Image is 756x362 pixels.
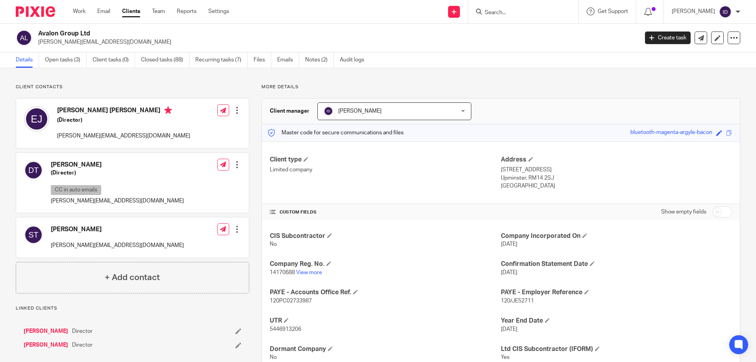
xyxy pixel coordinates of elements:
label: Show empty fields [661,208,706,216]
a: Client tasks (0) [93,52,135,68]
h4: Year End Date [501,317,732,325]
p: CC in auto emails [51,185,101,195]
h4: [PERSON_NAME] [51,225,184,234]
h4: PAYE - Accounts Office Ref. [270,288,501,297]
img: svg%3E [24,225,43,244]
span: Yes [501,355,510,360]
h4: CUSTOM FIELDS [270,209,501,215]
img: svg%3E [16,30,32,46]
a: Details [16,52,39,68]
h4: Company Reg. No. [270,260,501,268]
span: [PERSON_NAME] [338,108,382,114]
a: [PERSON_NAME] [24,341,68,349]
h5: (Director) [51,169,184,177]
h4: Ltd CIS Subcontractor (IFORM) [501,345,732,353]
a: Audit logs [340,52,370,68]
img: Pixie [16,6,55,17]
h4: [PERSON_NAME] [PERSON_NAME] [57,106,190,116]
h5: (Director) [57,116,190,124]
a: Email [97,7,110,15]
a: Open tasks (3) [45,52,87,68]
h4: [PERSON_NAME] [51,161,184,169]
h2: Avalon Group Ltd [38,30,514,38]
a: Recurring tasks (7) [195,52,248,68]
a: [PERSON_NAME] [24,327,68,335]
p: Client contacts [16,84,249,90]
a: View more [296,270,322,275]
img: svg%3E [24,106,49,132]
a: Files [254,52,271,68]
h4: Confirmation Statement Date [501,260,732,268]
p: [PERSON_NAME][EMAIL_ADDRESS][DOMAIN_NAME] [57,132,190,140]
i: Primary [164,106,172,114]
p: [STREET_ADDRESS] [501,166,732,174]
span: 5446913206 [270,327,301,332]
a: Clients [122,7,140,15]
p: Upminster, RM14 2SJ [501,174,732,182]
a: Create task [645,32,691,44]
input: Search [484,9,555,17]
img: svg%3E [324,106,333,116]
span: Director [72,341,93,349]
a: Emails [277,52,299,68]
a: Reports [177,7,196,15]
p: [PERSON_NAME][EMAIL_ADDRESS][DOMAIN_NAME] [38,38,633,46]
span: No [270,355,277,360]
h4: Dormant Company [270,345,501,353]
p: More details [261,84,740,90]
a: Notes (2) [305,52,334,68]
h4: Company Incorporated On [501,232,732,240]
p: [PERSON_NAME] [672,7,715,15]
span: [DATE] [501,241,517,247]
img: svg%3E [719,6,732,18]
p: [PERSON_NAME][EMAIL_ADDRESS][DOMAIN_NAME] [51,241,184,249]
img: svg%3E [24,161,43,180]
h4: UTR [270,317,501,325]
p: Master code for secure communications and files [268,129,404,137]
p: Limited company [270,166,501,174]
span: No [270,241,277,247]
h4: PAYE - Employer Reference [501,288,732,297]
span: 120PC02733987 [270,298,312,304]
span: 14170688 [270,270,295,275]
h4: Address [501,156,732,164]
h3: Client manager [270,107,309,115]
div: bluetooth-magenta-argyle-bacon [630,128,712,137]
p: [PERSON_NAME][EMAIL_ADDRESS][DOMAIN_NAME] [51,197,184,205]
span: [DATE] [501,270,517,275]
p: [GEOGRAPHIC_DATA] [501,182,732,190]
span: Get Support [598,9,628,14]
a: Settings [208,7,229,15]
h4: + Add contact [105,271,160,284]
a: Closed tasks (88) [141,52,189,68]
span: Director [72,327,93,335]
a: Team [152,7,165,15]
h4: CIS Subcontractor [270,232,501,240]
span: [DATE] [501,327,517,332]
h4: Client type [270,156,501,164]
span: 120/JE52711 [501,298,534,304]
p: Linked clients [16,305,249,312]
a: Work [73,7,85,15]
